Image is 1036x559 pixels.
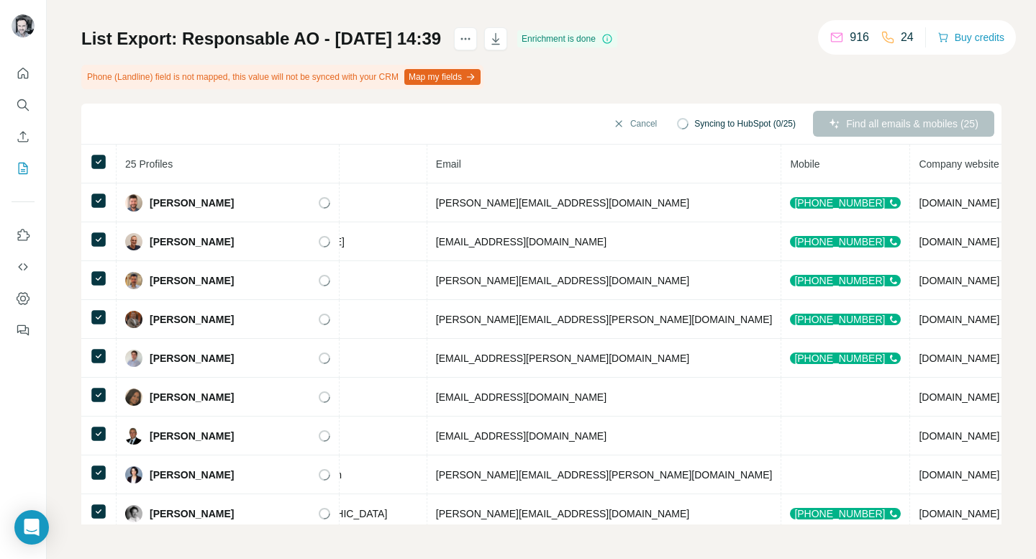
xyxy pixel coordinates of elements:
[12,60,35,86] button: Quick start
[81,65,483,89] div: Phone (Landline) field is not mapped, this value will not be synced with your CRM
[12,124,35,150] button: Enrich CSV
[150,312,234,327] span: [PERSON_NAME]
[150,351,234,365] span: [PERSON_NAME]
[125,388,142,406] img: Avatar
[125,427,142,445] img: Avatar
[919,275,999,286] span: [DOMAIN_NAME]
[790,314,901,325] div: [PHONE_NUMBER]
[790,197,901,209] div: [PHONE_NUMBER]
[919,353,999,364] span: [DOMAIN_NAME]
[436,391,606,403] span: [EMAIL_ADDRESS][DOMAIN_NAME]
[125,272,142,289] img: Avatar
[919,236,999,247] span: [DOMAIN_NAME]
[150,506,234,521] span: [PERSON_NAME]
[81,27,441,50] h1: List Export: Responsable AO - [DATE] 14:39
[150,196,234,210] span: [PERSON_NAME]
[850,29,869,46] p: 916
[150,235,234,249] span: [PERSON_NAME]
[125,311,142,328] img: Avatar
[125,233,142,250] img: Avatar
[12,254,35,280] button: Use Surfe API
[901,29,914,46] p: 24
[436,197,689,209] span: [PERSON_NAME][EMAIL_ADDRESS][DOMAIN_NAME]
[436,508,689,519] span: [PERSON_NAME][EMAIL_ADDRESS][DOMAIN_NAME]
[125,466,142,483] img: Avatar
[790,508,901,519] div: [PHONE_NUMBER]
[919,430,999,442] span: [DOMAIN_NAME]
[436,275,689,286] span: [PERSON_NAME][EMAIL_ADDRESS][DOMAIN_NAME]
[12,155,35,181] button: My lists
[454,27,477,50] button: actions
[150,390,234,404] span: [PERSON_NAME]
[436,314,773,325] span: [PERSON_NAME][EMAIL_ADDRESS][PERSON_NAME][DOMAIN_NAME]
[150,468,234,482] span: [PERSON_NAME]
[436,158,461,170] span: Email
[919,158,999,170] span: Company website
[790,158,819,170] span: Mobile
[790,353,901,364] div: [PHONE_NUMBER]
[436,236,606,247] span: [EMAIL_ADDRESS][DOMAIN_NAME]
[150,429,234,443] span: [PERSON_NAME]
[919,391,999,403] span: [DOMAIN_NAME]
[919,314,999,325] span: [DOMAIN_NAME]
[937,27,1004,47] button: Buy credits
[436,353,689,364] span: [EMAIL_ADDRESS][PERSON_NAME][DOMAIN_NAME]
[125,158,173,170] span: 25 Profiles
[125,350,142,367] img: Avatar
[790,275,901,286] div: [PHONE_NUMBER]
[12,222,35,248] button: Use Surfe on LinkedIn
[14,510,49,545] div: Open Intercom Messenger
[12,14,35,37] img: Avatar
[12,286,35,312] button: Dashboard
[436,430,606,442] span: [EMAIL_ADDRESS][DOMAIN_NAME]
[694,117,796,130] span: Syncing to HubSpot (0/25)
[404,69,481,85] button: Map my fields
[517,30,617,47] div: Enrichment is done
[436,469,773,481] span: [PERSON_NAME][EMAIL_ADDRESS][PERSON_NAME][DOMAIN_NAME]
[919,197,999,209] span: [DOMAIN_NAME]
[12,317,35,343] button: Feedback
[125,505,142,522] img: Avatar
[125,194,142,212] img: Avatar
[603,111,667,137] button: Cancel
[919,469,999,481] span: [DOMAIN_NAME]
[919,508,999,519] span: [DOMAIN_NAME]
[150,273,234,288] span: [PERSON_NAME]
[790,236,901,247] div: [PHONE_NUMBER]
[12,92,35,118] button: Search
